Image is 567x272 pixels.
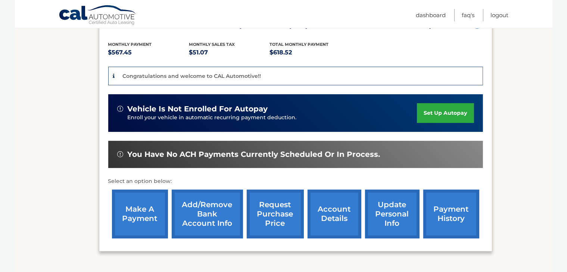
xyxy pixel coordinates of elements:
[128,104,268,114] span: vehicle is not enrolled for autopay
[108,47,189,58] p: $567.45
[108,177,483,186] p: Select an option below:
[123,73,261,79] p: Congratulations and welcome to CAL Automotive!!
[59,5,137,26] a: Cal Automotive
[462,9,475,21] a: FAQ's
[416,9,446,21] a: Dashboard
[308,190,361,238] a: account details
[189,42,235,47] span: Monthly sales Tax
[270,47,351,58] p: $618.52
[117,151,123,157] img: alert-white.svg
[270,42,329,47] span: Total Monthly Payment
[112,190,168,238] a: make a payment
[491,9,509,21] a: Logout
[417,103,474,123] a: set up autopay
[108,42,152,47] span: Monthly Payment
[423,190,479,238] a: payment history
[128,150,380,159] span: You have no ACH payments currently scheduled or in process.
[365,190,420,238] a: update personal info
[172,190,243,238] a: Add/Remove bank account info
[247,190,304,238] a: request purchase price
[189,47,270,58] p: $51.07
[117,106,123,112] img: alert-white.svg
[128,114,417,122] p: Enroll your vehicle in automatic recurring payment deduction.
